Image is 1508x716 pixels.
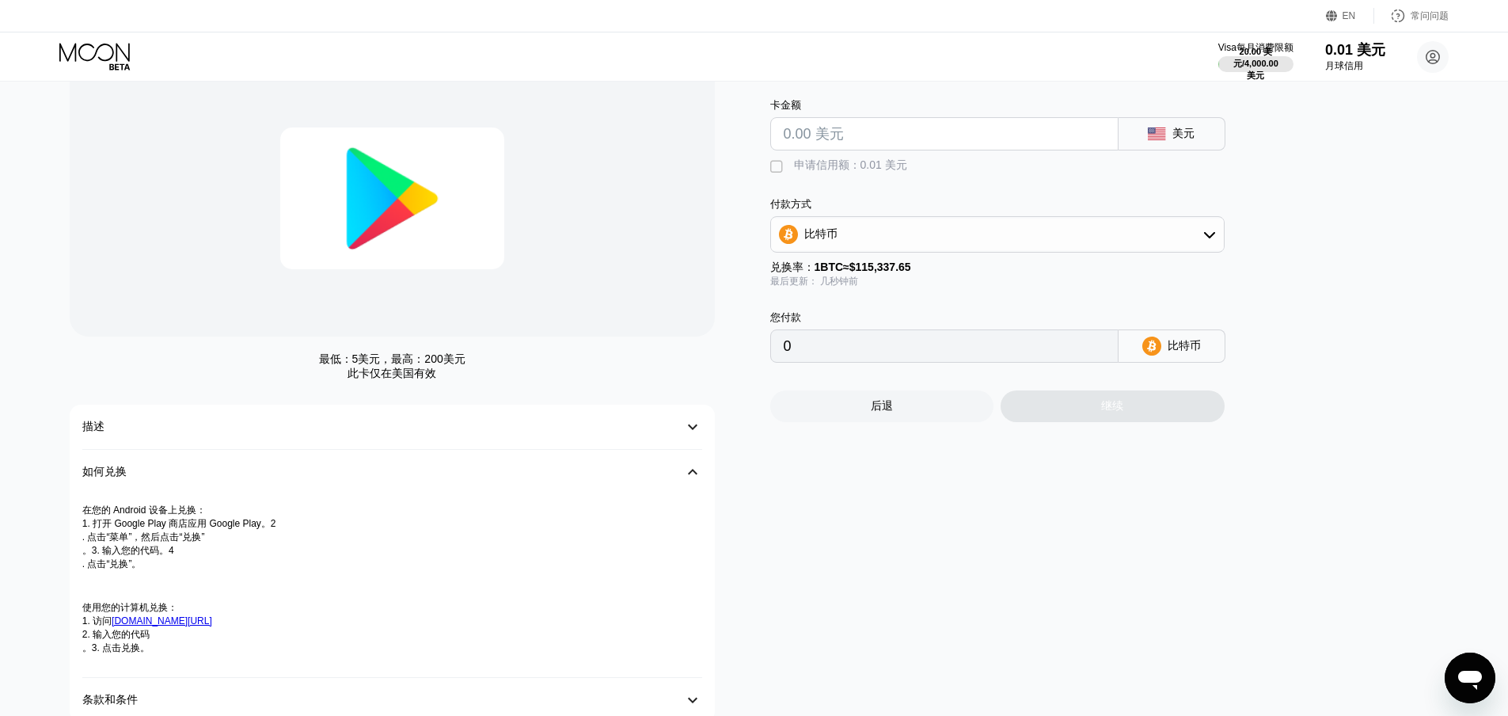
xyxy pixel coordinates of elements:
[683,463,702,482] font: 󰅀
[871,399,893,412] font: 后退
[770,198,811,210] font: 付款方式
[815,261,821,273] font: 1
[82,615,112,626] font: 1. 访问
[771,219,1224,250] div: 比特币
[804,227,838,240] font: 比特币
[1172,127,1195,139] font: 美元
[82,558,142,569] font: . 点击“兑换”。
[1343,10,1356,21] font: EN
[319,352,352,365] font: 最低：
[770,261,815,273] font: 兑换率：
[82,642,150,653] font: 。3. 点击兑换。
[82,465,127,478] font: 如何兑换
[784,118,1105,150] input: 0.00 美元
[820,276,858,287] font: 几秒钟前
[112,615,212,626] a: [DOMAIN_NAME][URL]
[82,531,205,543] font: . 点击“菜单”，然后点击“兑换”
[1445,653,1495,703] iframe: 启动消息传送窗口的按钮
[1326,8,1374,24] div: EN
[424,352,465,365] font: 200美元
[380,352,424,365] font: ，最高：
[352,352,381,365] font: 5美元
[770,159,783,175] font: 
[1325,42,1385,58] font: 0.01 美元
[794,158,907,171] font: 申请信用额：0.01 美元
[770,99,801,111] font: 卡金额
[82,602,177,613] font: 使用您的计算机兑换：
[683,417,702,436] font: 󰅀
[1168,339,1201,352] font: 比特币
[1218,41,1293,72] div: Visa每月消费限额20.00 美元/4,000.00 美元
[1242,59,1244,68] font: /
[82,545,174,556] font: 。3. 输入您的代码。4
[82,505,206,516] font: 在您的 Android 设备上兑换：
[1411,10,1449,21] font: 常问问题
[1233,47,1272,68] font: 20.00 美元
[849,261,911,273] font: $115,337.65
[770,311,801,323] font: 您付款
[82,420,104,432] font: 描述
[770,276,818,287] font: 最后更新：
[82,518,276,529] font: 1. 打开 Google Play 商店应用 Google Play。2
[770,390,994,422] div: 后退
[82,629,150,640] font: 2. 输入您的代码
[1325,60,1363,71] font: 月球信用
[820,261,843,273] font: BTC
[1374,8,1449,24] div: 常问问题
[683,691,702,710] font: 󰅀
[1325,40,1385,73] div: 0.01 美元月球信用
[1218,42,1293,53] font: Visa每月消费限额
[843,261,849,273] font: ≈
[1244,59,1281,80] font: 4,000.00 美元
[392,367,436,379] font: 美国有效
[82,693,138,706] font: 条款和条件
[348,367,392,379] font: 此卡仅在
